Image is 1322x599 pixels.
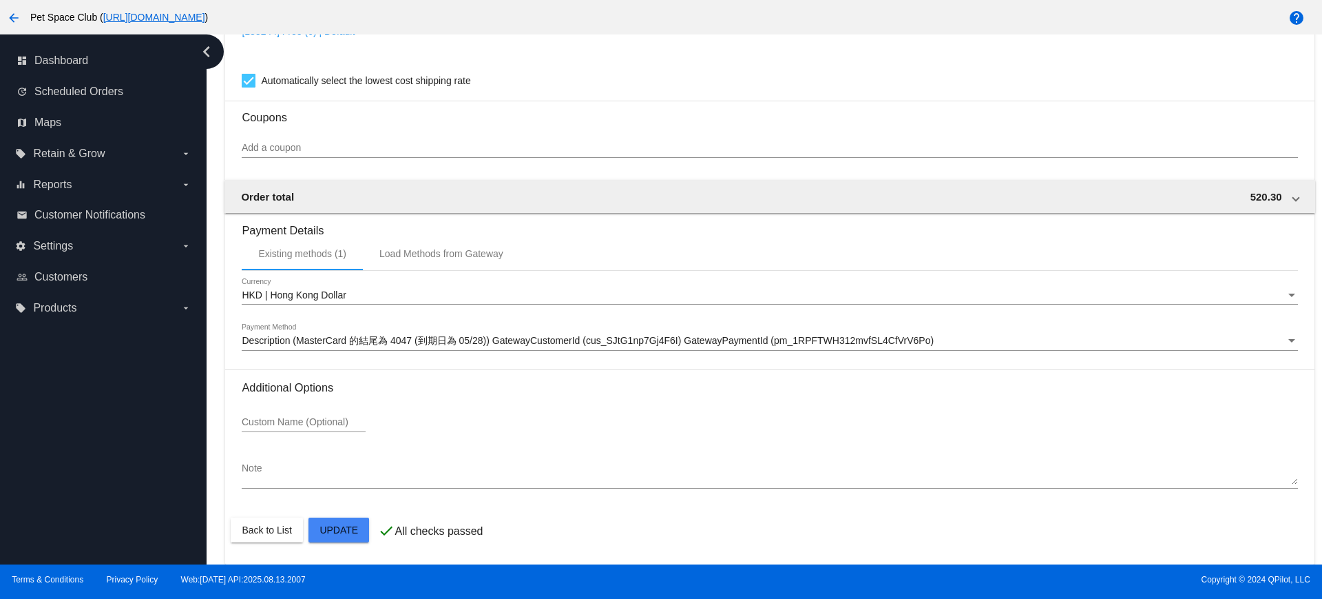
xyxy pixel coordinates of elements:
i: email [17,210,28,221]
a: Web:[DATE] API:2025.08.13.2007 [181,575,306,585]
span: Reports [33,179,72,191]
mat-icon: help [1288,10,1305,26]
i: chevron_left [196,41,218,63]
div: Load Methods from Gateway [379,248,503,259]
span: Pet Space Club ( ) [30,12,208,23]
i: update [17,86,28,97]
i: arrow_drop_down [180,241,191,252]
i: settings [15,241,26,252]
span: Customer Notifications [34,209,145,221]
span: Automatically select the lowest cost shipping rate [261,72,470,89]
mat-icon: arrow_back [6,10,22,26]
span: Retain & Grow [33,148,105,160]
mat-select: Currency [242,290,1297,301]
h3: Payment Details [242,214,1297,237]
i: equalizer [15,179,26,190]
i: dashboard [17,55,28,66]
span: Products [33,302,76,314]
i: local_offer [15,148,26,159]
a: email Customer Notifications [17,204,191,226]
input: Add a coupon [242,143,1297,154]
span: Customers [34,271,87,283]
button: Back to List [231,518,302,542]
a: update Scheduled Orders [17,81,191,103]
span: Scheduled Orders [34,85,123,98]
p: All checks passed [395,525,483,538]
a: map Maps [17,112,191,134]
input: Custom Name (Optional) [242,417,366,428]
span: Settings [33,240,73,252]
span: Copyright © 2024 QPilot, LLC [673,575,1310,585]
mat-expansion-panel-header: Order total 520.30 [224,180,1314,213]
span: Back to List [242,525,291,536]
i: local_offer [15,303,26,314]
i: arrow_drop_down [180,179,191,190]
div: Existing methods (1) [258,248,346,259]
i: arrow_drop_down [180,148,191,159]
span: Order total [241,191,294,203]
span: 520.30 [1250,191,1282,203]
a: Terms & Conditions [12,575,83,585]
span: Description (MasterCard 的結尾為 4047 (到期日為 05/28)) GatewayCustomerId (cus_SJtG1np7Gj4F6I) GatewayPay... [242,335,934,346]
span: Dashboard [34,54,88,67]
i: map [17,117,28,128]
a: people_outline Customers [17,266,191,288]
a: dashboard Dashboard [17,50,191,72]
i: arrow_drop_down [180,303,191,314]
span: Maps [34,116,61,129]
a: [URL][DOMAIN_NAME] [103,12,205,23]
span: Update [319,525,358,536]
span: HKD | Hong Kong Dollar [242,290,346,301]
a: Privacy Policy [107,575,158,585]
i: people_outline [17,272,28,283]
button: Update [308,518,369,542]
h3: Additional Options [242,381,1297,394]
mat-icon: check [378,522,395,539]
mat-select: Payment Method [242,336,1297,347]
h3: Coupons [242,101,1297,124]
